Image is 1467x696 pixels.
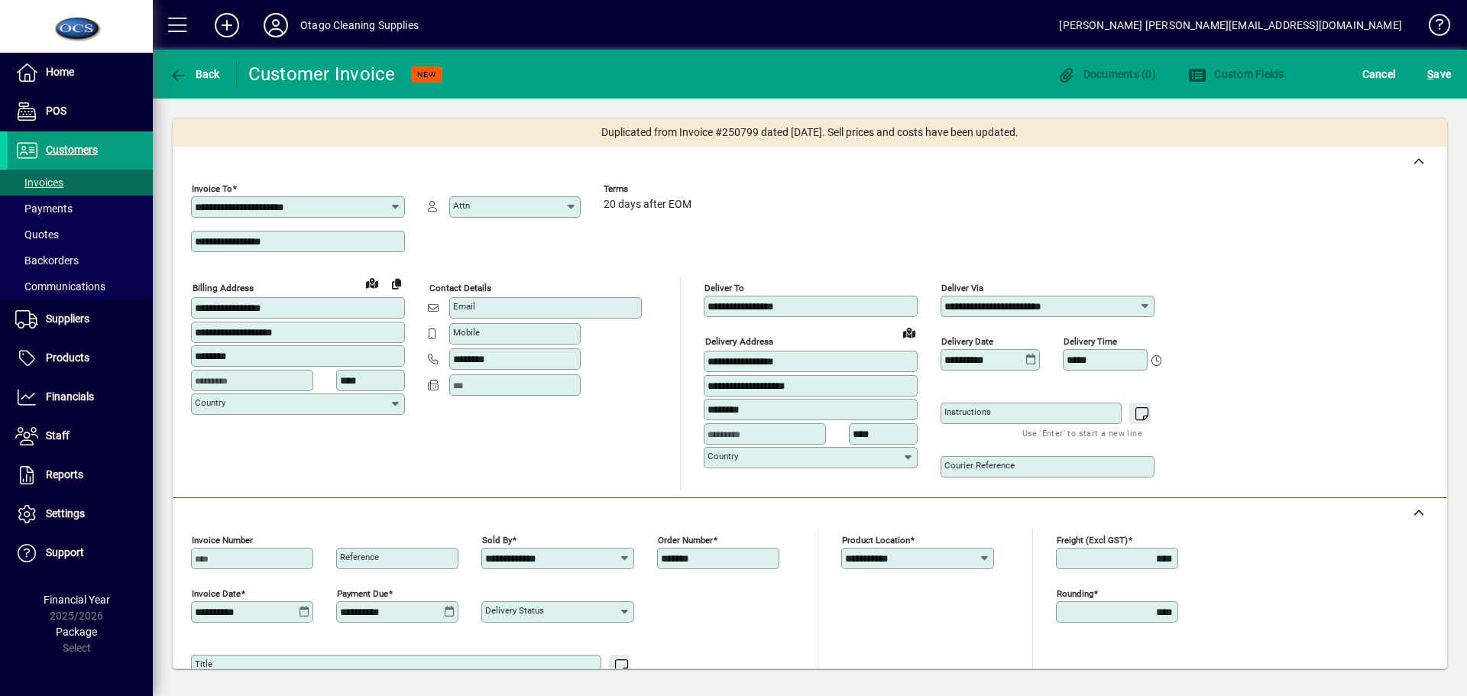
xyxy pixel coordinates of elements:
span: Duplicated from Invoice #250799 dated [DATE]. Sell prices and costs have been updated. [601,125,1018,141]
mat-label: Courier Reference [944,460,1015,471]
mat-label: Title [195,659,212,669]
button: Profile [251,11,300,39]
a: Backorders [8,248,153,274]
button: Custom Fields [1184,60,1288,88]
button: Add [202,11,251,39]
span: Cancel [1362,62,1396,86]
mat-label: Invoice date [192,588,241,599]
span: Documents (0) [1057,68,1156,80]
span: Financials [46,390,94,403]
a: Products [8,339,153,377]
span: POS [46,105,66,117]
mat-label: Rounding [1057,588,1093,599]
a: Home [8,53,153,92]
span: Communications [15,280,105,293]
span: Quotes [15,228,59,241]
mat-label: Invoice To [192,183,232,194]
a: POS [8,92,153,131]
mat-label: Order number [658,535,713,545]
mat-label: Country [708,451,738,461]
mat-label: Email [453,301,475,312]
span: Package [56,626,97,638]
a: Knowledge Base [1417,3,1448,53]
span: Settings [46,507,85,520]
span: Terms [604,184,695,194]
button: Back [165,60,224,88]
mat-label: Deliver via [941,283,983,293]
a: Suppliers [8,300,153,338]
a: Settings [8,495,153,533]
button: Save [1423,60,1455,88]
mat-label: Attn [453,200,470,211]
mat-label: Payment due [337,588,388,599]
mat-label: Delivery status [485,605,544,616]
mat-label: Deliver To [704,283,744,293]
span: Customers [46,144,98,156]
mat-label: Instructions [944,406,991,417]
span: ave [1427,62,1451,86]
a: Support [8,534,153,572]
mat-label: Delivery date [941,336,993,347]
mat-hint: Use 'Enter' to start a new line [1022,424,1142,442]
div: Otago Cleaning Supplies [300,13,419,37]
mat-label: Freight (excl GST) [1057,535,1128,545]
span: Staff [46,429,70,442]
button: Copy to Delivery address [384,271,409,296]
a: Quotes [8,222,153,248]
app-page-header-button: Back [153,60,237,88]
span: Support [46,546,84,558]
span: Home [46,66,74,78]
span: Suppliers [46,312,89,325]
a: View on map [897,320,921,345]
span: Back [169,68,220,80]
mat-label: Mobile [453,327,480,338]
mat-label: Invoice number [192,535,253,545]
span: Backorders [15,254,79,267]
div: [PERSON_NAME] [PERSON_NAME][EMAIL_ADDRESS][DOMAIN_NAME] [1059,13,1402,37]
div: Customer Invoice [248,62,396,86]
a: Financials [8,378,153,416]
span: Products [46,351,89,364]
a: View on map [360,270,384,295]
mat-label: Product location [842,535,910,545]
span: 20 days after EOM [604,199,691,211]
a: Invoices [8,170,153,196]
span: Custom Fields [1188,68,1284,80]
span: Invoices [15,176,63,189]
mat-label: Country [195,397,225,408]
span: Payments [15,202,73,215]
mat-label: Sold by [482,535,512,545]
span: NEW [417,70,436,79]
a: Reports [8,456,153,494]
span: S [1427,68,1433,80]
a: Payments [8,196,153,222]
mat-label: Delivery time [1064,336,1117,347]
button: Documents (0) [1053,60,1160,88]
a: Staff [8,417,153,455]
a: Communications [8,274,153,299]
button: Cancel [1359,60,1400,88]
span: Financial Year [44,594,110,606]
mat-label: Reference [340,552,379,562]
span: Reports [46,468,83,481]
